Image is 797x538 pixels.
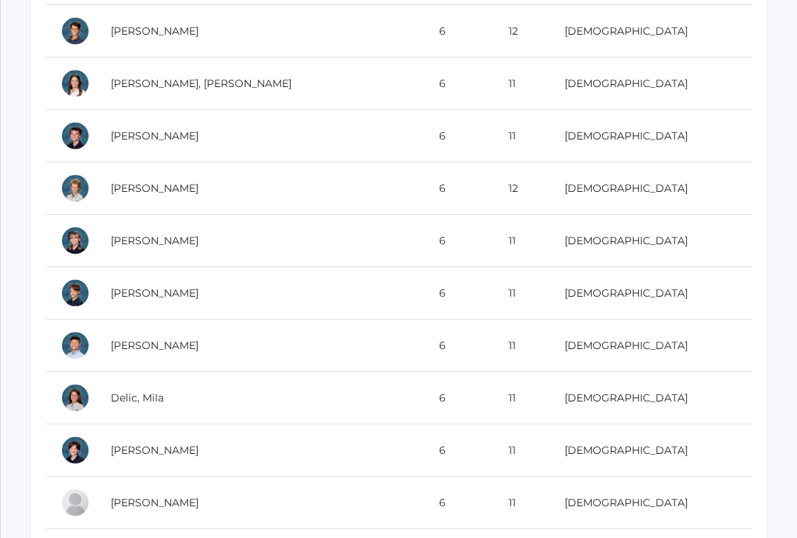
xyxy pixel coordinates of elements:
[424,5,494,58] td: 6
[424,372,494,424] td: 6
[550,477,752,529] td: [DEMOGRAPHIC_DATA]
[494,267,550,320] td: 11
[61,69,90,98] div: Finnley Bradley
[494,424,550,477] td: 11
[424,267,494,320] td: 6
[61,278,90,308] div: Isaiah Cushing
[550,424,752,477] td: [DEMOGRAPHIC_DATA]
[550,5,752,58] td: [DEMOGRAPHIC_DATA]
[424,162,494,215] td: 6
[96,110,424,162] td: [PERSON_NAME]
[96,5,424,58] td: [PERSON_NAME]
[96,477,424,529] td: [PERSON_NAME]
[424,424,494,477] td: 6
[61,435,90,465] div: Ellis DenHartog
[61,331,90,360] div: Nolan Deeb
[96,320,424,372] td: [PERSON_NAME]
[550,215,752,267] td: [DEMOGRAPHIC_DATA]
[96,58,424,110] td: [PERSON_NAME], [PERSON_NAME]
[550,58,752,110] td: [DEMOGRAPHIC_DATA]
[61,121,90,151] div: Micah Bradley
[61,383,90,413] div: Mila Delic
[61,173,90,203] div: Calvin Burke
[494,477,550,529] td: 11
[550,162,752,215] td: [DEMOGRAPHIC_DATA]
[550,372,752,424] td: [DEMOGRAPHIC_DATA]
[550,320,752,372] td: [DEMOGRAPHIC_DATA]
[494,58,550,110] td: 11
[494,162,550,215] td: 12
[550,267,752,320] td: [DEMOGRAPHIC_DATA]
[494,320,550,372] td: 11
[424,477,494,529] td: 6
[550,110,752,162] td: [DEMOGRAPHIC_DATA]
[61,488,90,517] div: Joshua Golastani
[96,424,424,477] td: [PERSON_NAME]
[494,110,550,162] td: 11
[424,215,494,267] td: 6
[424,320,494,372] td: 6
[96,267,424,320] td: [PERSON_NAME]
[494,215,550,267] td: 11
[424,58,494,110] td: 6
[96,162,424,215] td: [PERSON_NAME]
[96,372,424,424] td: Delic, Mila
[424,110,494,162] td: 6
[96,215,424,267] td: [PERSON_NAME]
[61,226,90,255] div: Annalise Cushing
[494,5,550,58] td: 12
[494,372,550,424] td: 11
[61,16,90,46] div: Asher Bradley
